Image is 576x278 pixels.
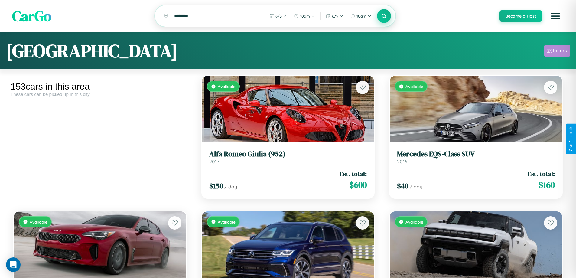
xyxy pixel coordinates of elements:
a: Alfa Romeo Giulia (952)2017 [209,150,367,165]
span: Est. total: [528,169,555,178]
span: 6 / 5 [275,14,282,18]
div: These cars can be picked up in this city. [11,92,190,97]
span: 10am [300,14,310,18]
span: Available [218,84,236,89]
span: Available [218,219,236,224]
h1: [GEOGRAPHIC_DATA] [6,38,178,63]
a: Mercedes EQS-Class SUV2016 [397,150,555,165]
span: / day [224,184,237,190]
span: Available [405,219,423,224]
span: $ 600 [349,179,367,191]
h3: Mercedes EQS-Class SUV [397,150,555,159]
span: 10am [356,14,366,18]
span: 2017 [209,159,219,165]
h3: Alfa Romeo Giulia (952) [209,150,367,159]
span: $ 160 [539,179,555,191]
span: $ 150 [209,181,223,191]
button: Become a Host [499,10,542,22]
button: Open menu [547,8,564,25]
span: Available [405,84,423,89]
button: 6/5 [266,11,290,21]
span: CarGo [12,6,51,26]
span: Available [30,219,47,224]
span: Est. total: [340,169,367,178]
span: 2016 [397,159,407,165]
div: 153 cars in this area [11,81,190,92]
button: 10am [347,11,374,21]
span: / day [410,184,422,190]
div: Give Feedback [569,127,573,151]
span: 6 / 9 [332,14,338,18]
button: Filters [544,45,570,57]
div: Filters [553,48,567,54]
span: $ 40 [397,181,408,191]
div: Open Intercom Messenger [6,257,21,272]
button: 6/9 [323,11,346,21]
button: 10am [291,11,318,21]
